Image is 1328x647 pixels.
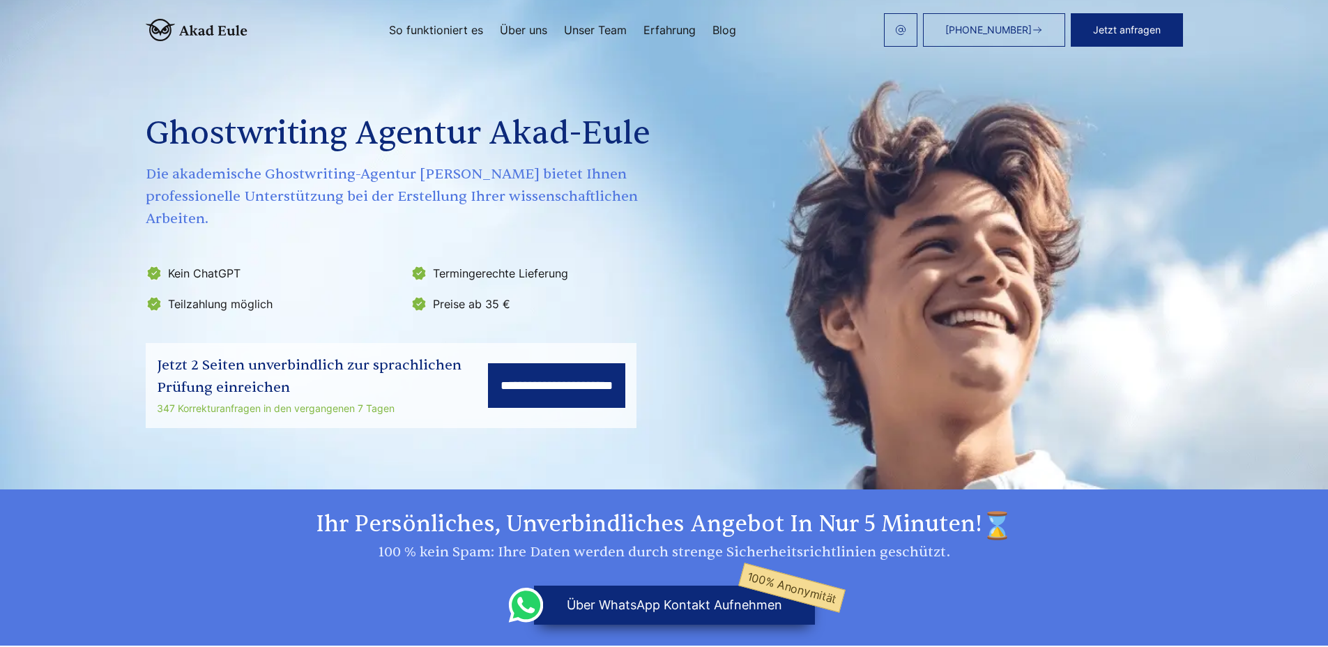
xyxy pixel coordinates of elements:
[146,163,670,230] span: Die akademische Ghostwriting-Agentur [PERSON_NAME] bietet Ihnen professionelle Unterstützung bei ...
[895,24,906,36] img: email
[500,24,547,36] a: Über uns
[157,400,488,417] div: 347 Korrekturanfragen in den vergangenen 7 Tagen
[643,24,696,36] a: Erfahrung
[411,262,667,284] li: Termingerechte Lieferung
[564,24,627,36] a: Unser Team
[1071,13,1183,47] button: Jetzt anfragen
[146,510,1183,541] h2: Ihr persönliches, unverbindliches Angebot in nur 5 Minuten!
[945,24,1032,36] span: [PHONE_NUMBER]
[712,24,736,36] a: Blog
[389,24,483,36] a: So funktioniert es
[982,510,1013,541] img: time
[739,563,846,613] span: 100% Anonymität
[157,354,488,399] div: Jetzt 2 Seiten unverbindlich zur sprachlichen Prüfung einreichen
[146,109,670,159] h1: Ghostwriting Agentur Akad-Eule
[146,293,402,315] li: Teilzahlung möglich
[411,293,667,315] li: Preise ab 35 €
[146,262,402,284] li: Kein ChatGPT
[534,586,815,625] button: über WhatsApp Kontakt aufnehmen100% Anonymität
[146,19,247,41] img: logo
[146,541,1183,563] div: 100 % kein Spam: Ihre Daten werden durch strenge Sicherheitsrichtlinien geschützt.
[923,13,1065,47] a: [PHONE_NUMBER]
